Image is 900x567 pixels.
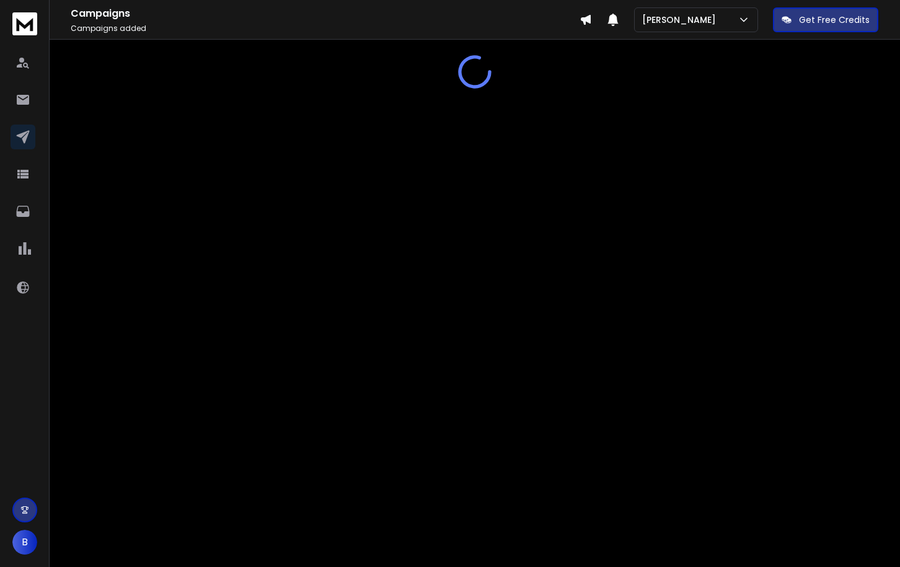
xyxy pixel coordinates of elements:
[12,530,37,555] button: B
[71,24,580,33] p: Campaigns added
[799,14,870,26] p: Get Free Credits
[71,6,580,21] h1: Campaigns
[773,7,878,32] button: Get Free Credits
[12,12,37,35] img: logo
[642,14,721,26] p: [PERSON_NAME]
